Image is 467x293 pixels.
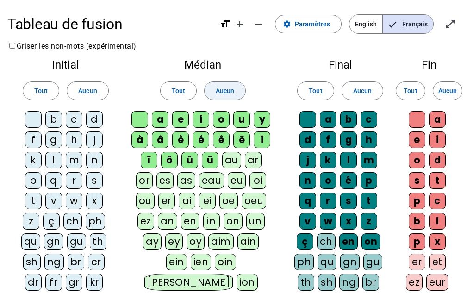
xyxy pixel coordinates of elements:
div: th [298,274,314,291]
div: ç [43,213,60,230]
button: Tout [297,81,334,100]
div: en [181,213,199,230]
span: Aucun [353,85,372,96]
div: a [152,111,168,128]
div: l [429,213,446,230]
div: z [361,213,377,230]
div: o [213,111,230,128]
div: d [429,152,446,168]
div: oy [187,233,205,250]
button: Tout [23,81,59,100]
div: ï [141,152,157,168]
h2: Final [289,59,391,70]
div: p [25,172,42,189]
div: c [429,193,446,209]
div: t [429,172,446,189]
div: l [340,152,357,168]
div: ey [165,233,183,250]
div: eu [228,172,246,189]
div: k [25,152,42,168]
div: n [86,152,103,168]
button: Tout [396,81,425,100]
div: o [409,152,425,168]
h2: Médian [131,59,275,70]
div: é [193,131,209,148]
div: p [409,233,425,250]
div: p [409,193,425,209]
div: p [361,172,377,189]
div: w [320,213,336,230]
mat-icon: open_in_full [445,19,456,30]
div: ph [294,254,314,270]
div: s [340,193,357,209]
div: ch [63,213,82,230]
div: b [340,111,357,128]
div: d [86,111,103,128]
div: eur [426,274,448,291]
div: l [45,152,62,168]
div: fr [45,274,62,291]
button: Aucun [342,81,383,100]
div: r [66,172,82,189]
div: es [156,172,174,189]
div: x [340,213,357,230]
div: è [172,131,189,148]
div: br [362,274,379,291]
div: on [361,233,380,250]
div: u [233,111,250,128]
h2: Initial [15,59,117,70]
div: dr [25,274,42,291]
div: gr [66,274,82,291]
div: kr [86,274,103,291]
div: ei [199,193,216,209]
div: h [361,131,377,148]
div: ch [317,233,336,250]
div: n [299,172,316,189]
div: oin [215,254,236,270]
div: or [136,172,153,189]
div: y [254,111,270,128]
div: h [66,131,82,148]
div: eau [199,172,224,189]
h1: Tableau de fusion [7,9,212,39]
div: v [299,213,316,230]
div: b [45,111,62,128]
div: f [320,131,336,148]
input: Griser les non-mots (expérimental) [9,43,15,49]
button: Aucun [204,81,246,100]
button: Entrer en plein écran [441,15,460,33]
div: a [320,111,336,128]
div: cr [88,254,105,270]
span: Paramètres [295,19,330,30]
div: c [66,111,82,128]
div: z [23,213,39,230]
div: gu [363,254,382,270]
div: en [339,233,358,250]
button: Augmenter la taille de la police [230,15,249,33]
div: e [172,111,189,128]
span: Aucun [216,85,234,96]
div: br [68,254,84,270]
div: gu [67,233,86,250]
div: s [86,172,103,189]
div: g [45,131,62,148]
div: et [429,254,446,270]
div: c [361,111,377,128]
span: Tout [309,85,322,96]
div: a [429,111,446,128]
div: â [152,131,168,148]
mat-button-toggle-group: Language selection [349,14,434,34]
div: [PERSON_NAME] [144,274,233,291]
div: ô [161,152,178,168]
div: î [254,131,270,148]
mat-icon: format_size [219,19,230,30]
span: Aucun [438,85,457,96]
button: Paramètres [275,15,342,33]
div: ez [137,213,154,230]
div: ion [237,274,258,291]
span: Tout [172,85,185,96]
div: in [203,213,220,230]
div: q [299,193,316,209]
div: i [429,131,446,148]
div: th [90,233,106,250]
